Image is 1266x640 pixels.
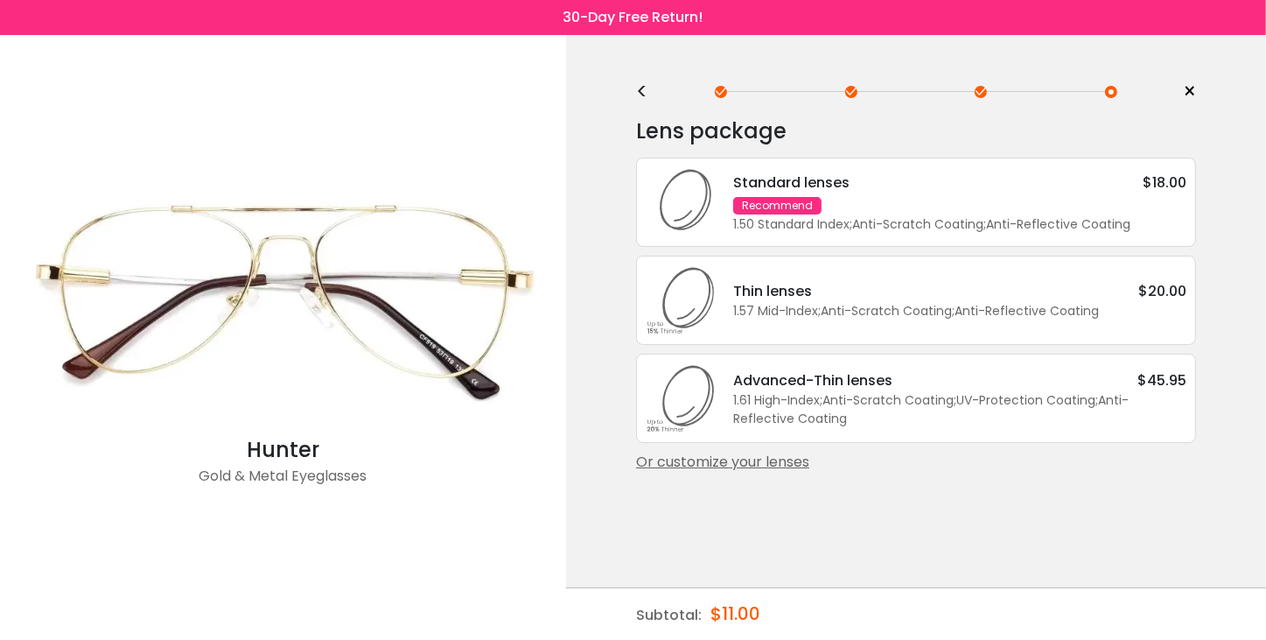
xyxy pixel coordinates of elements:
[820,391,822,409] span: ;
[9,466,557,501] div: Gold & Metal Eyeglasses
[954,391,956,409] span: ;
[733,215,1186,234] div: 1.50 Standard Index Anti-Scratch Coating Anti-Reflective Coating
[9,160,557,435] img: Gold Hunter - Metal Eyeglasses
[733,280,812,302] div: Thin lenses
[1143,172,1186,193] div: $18.00
[818,302,821,320] span: ;
[1137,369,1186,391] div: $45.95
[1170,79,1196,105] a: ×
[952,302,955,320] span: ;
[733,302,1186,320] div: 1.57 Mid-Index Anti-Scratch Coating Anti-Reflective Coating
[733,197,822,215] div: Recommend
[9,434,557,466] div: Hunter
[636,452,1196,473] div: Or customize your lenses
[1095,391,1098,409] span: ;
[983,215,986,233] span: ;
[636,85,662,99] div: <
[636,114,1196,149] div: Lens package
[710,588,760,639] div: $11.00
[733,369,892,391] div: Advanced-Thin lenses
[733,172,850,193] div: Standard lenses
[733,391,1186,428] div: 1.61 High-Index Anti-Scratch Coating UV-Protection Coating Anti-Reflective Coating
[1183,79,1196,105] span: ×
[1138,280,1186,302] div: $20.00
[850,215,852,233] span: ;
